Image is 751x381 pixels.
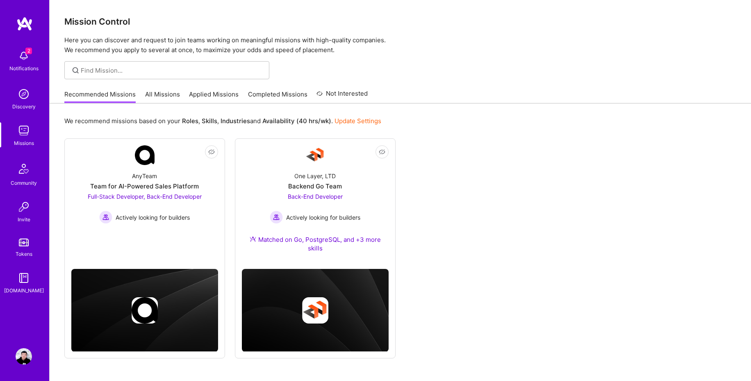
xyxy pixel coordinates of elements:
img: Company logo [302,297,328,324]
i: icon EyeClosed [379,149,385,155]
a: User Avatar [14,348,34,365]
img: tokens [19,239,29,246]
img: Actively looking for builders [99,211,112,224]
a: Applied Missions [189,90,239,103]
img: Community [14,159,34,179]
h3: Mission Control [64,16,736,27]
img: Company Logo [135,145,155,165]
div: Backend Go Team [288,182,342,190]
span: Back-End Developer [288,193,343,200]
div: Tokens [16,250,32,258]
div: Invite [18,215,30,224]
p: We recommend missions based on your , , and . [64,117,381,125]
a: All Missions [145,90,180,103]
img: discovery [16,86,32,102]
div: AnyTeam [132,172,157,180]
img: Actively looking for builders [270,211,283,224]
i: icon SearchGrey [71,66,80,75]
p: Here you can discover and request to join teams working on meaningful missions with high-quality ... [64,35,736,55]
div: [DOMAIN_NAME] [4,286,44,295]
span: 2 [25,48,32,54]
img: teamwork [16,122,32,139]
div: Matched on Go, PostgreSQL, and +3 more skills [242,235,389,252]
img: Invite [16,199,32,215]
span: Full-Stack Developer, Back-End Developer [88,193,202,200]
a: Company LogoOne Layer, LTDBackend Go TeamBack-End Developer Actively looking for buildersActively... [242,145,389,262]
span: Actively looking for builders [286,213,360,222]
img: Company Logo [305,145,325,165]
img: cover [71,269,218,352]
b: Industries [221,117,250,125]
a: Update Settings [335,117,381,125]
img: User Avatar [16,348,32,365]
b: Availability (40 hrs/wk) [262,117,331,125]
a: Not Interested [316,89,368,103]
img: guide book [16,270,32,286]
div: Notifications [9,64,39,73]
img: cover [242,269,389,352]
div: Team for AI-Powered Sales Platform [90,182,199,190]
span: Actively looking for builders [116,213,190,222]
div: One Layer, LTD [294,172,336,180]
a: Recommended Missions [64,90,136,103]
div: Discovery [12,102,36,111]
img: Ateam Purple Icon [250,236,256,242]
i: icon EyeClosed [208,149,215,155]
div: Community [11,179,37,187]
img: bell [16,48,32,64]
a: Completed Missions [248,90,307,103]
b: Roles [182,117,198,125]
b: Skills [202,117,217,125]
img: Company logo [132,297,158,324]
input: Find Mission... [81,66,263,75]
div: Missions [14,139,34,147]
img: logo [16,16,33,31]
a: Company LogoAnyTeamTeam for AI-Powered Sales PlatformFull-Stack Developer, Back-End Developer Act... [71,145,218,245]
